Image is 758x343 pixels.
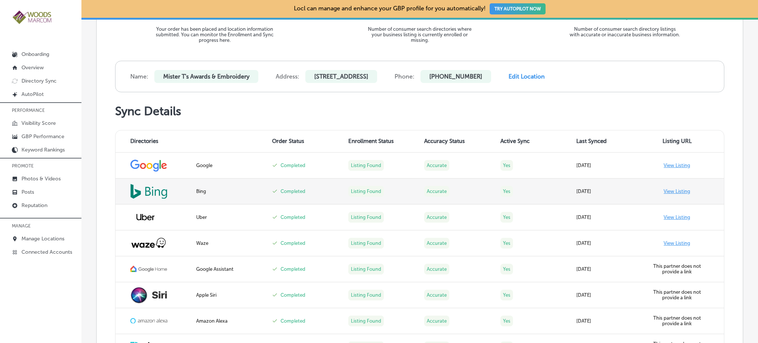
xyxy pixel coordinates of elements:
[196,318,264,324] div: Amazon Alexa
[648,130,724,153] th: Listing URL
[21,147,65,153] p: Keyword Rankings
[21,133,64,140] p: GBP Performance
[348,264,384,274] label: Listing Found
[424,264,449,274] label: Accurate
[569,26,680,37] p: Number of consumer search directory listings with accurate or inaccurate business information.
[154,70,258,83] p: Mister T's Awards & Embroidery
[500,160,513,171] label: Yes
[500,264,513,274] label: Yes
[130,184,167,199] img: bing_Jjgns0f.png
[395,73,415,80] label: Phone:
[21,202,47,209] p: Reputation
[196,163,264,168] div: Google
[196,189,264,194] div: Bing
[572,282,648,308] td: [DATE]
[344,130,420,153] th: Enrollment Status
[364,26,475,43] p: Number of consumer search directories where your business listing is currently enrolled or missing.
[420,130,496,153] th: Accuracy Status
[572,230,648,256] td: [DATE]
[115,130,192,153] th: Directories
[500,212,513,223] label: Yes
[276,73,299,80] label: Address:
[348,316,384,326] label: Listing Found
[21,78,57,84] p: Directory Sync
[196,292,264,298] div: Apple Siri
[12,10,53,25] img: 4a29b66a-e5ec-43cd-850c-b989ed1601aaLogo_Horizontal_BerryOlive_1000.jpg
[653,263,701,274] label: This partner does not provide a link
[664,214,690,220] a: View Listing
[130,237,167,249] img: waze.png
[496,130,572,153] th: Active Sync
[348,238,384,249] label: Listing Found
[490,3,546,14] button: TRY AUTOPILOT NOW
[130,286,167,304] img: Siri-logo.png
[21,51,49,57] p: Onboarding
[130,158,167,172] img: google.png
[281,214,305,220] label: Completed
[572,204,648,230] td: [DATE]
[281,240,305,246] label: Completed
[500,238,513,249] label: Yes
[21,189,34,195] p: Posts
[130,317,167,324] img: amazon-alexa.png
[130,208,161,226] img: uber.png
[653,289,701,300] label: This partner does not provide a link
[348,186,384,197] label: Listing Found
[424,186,449,197] label: Accurate
[21,120,56,126] p: Visibility Score
[424,238,449,249] label: Accurate
[664,240,690,246] a: View Listing
[150,26,279,43] p: Your order has been placed and location information submitted. You can monitor the Enrollment and...
[196,240,264,246] div: Waze
[424,160,449,171] label: Accurate
[196,214,264,220] div: Uber
[572,308,648,334] td: [DATE]
[196,266,264,272] div: Google Assistant
[281,318,305,324] label: Completed
[424,212,449,223] label: Accurate
[281,292,305,298] label: Completed
[268,130,344,153] th: Order Status
[572,256,648,282] td: [DATE]
[281,163,305,168] label: Completed
[348,212,384,223] label: Listing Found
[424,290,449,300] label: Accurate
[500,186,513,197] label: Yes
[348,160,384,171] label: Listing Found
[420,70,491,83] p: [PHONE_NUMBER]
[653,315,701,326] label: This partner does not provide a link
[21,249,72,255] p: Connected Accounts
[509,73,545,80] a: Edit Location
[664,163,690,168] a: View Listing
[348,290,384,300] label: Listing Found
[281,189,305,194] label: Completed
[500,290,513,300] label: Yes
[21,64,44,71] p: Overview
[500,316,513,326] label: Yes
[130,265,167,273] img: google-home.png
[305,70,377,83] p: [STREET_ADDRESS]
[664,189,690,194] a: View Listing
[21,91,44,97] p: AutoPilot
[572,179,648,204] td: [DATE]
[572,130,648,153] th: Last Synced
[281,266,305,272] label: Completed
[572,153,648,179] td: [DATE]
[21,236,64,242] p: Manage Locations
[130,73,148,80] label: Name:
[424,316,449,326] label: Accurate
[21,176,61,182] p: Photos & Videos
[115,104,724,118] h1: Sync Details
